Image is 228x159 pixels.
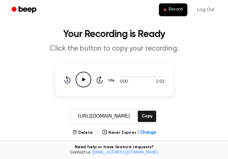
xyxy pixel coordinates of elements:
span: | [137,130,139,136]
a: Beep [7,4,42,16]
span: | [96,129,99,136]
span: 2:03 [156,79,164,85]
h1: Your Recording is Ready [7,29,221,39]
span: Record [169,7,182,13]
span: Contact us [4,150,224,156]
span: Change [140,130,156,136]
button: Copy [138,111,156,122]
button: Delete [72,130,93,136]
a: Log Out [191,2,221,17]
button: 1.0x [108,75,117,86]
span: 0:00 [120,79,128,85]
p: Click the button to copy your recording. [7,44,221,53]
button: Record [159,3,187,16]
button: Never Expires|Change [102,130,156,136]
a: [EMAIL_ADDRESS][DOMAIN_NAME] [92,150,159,155]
